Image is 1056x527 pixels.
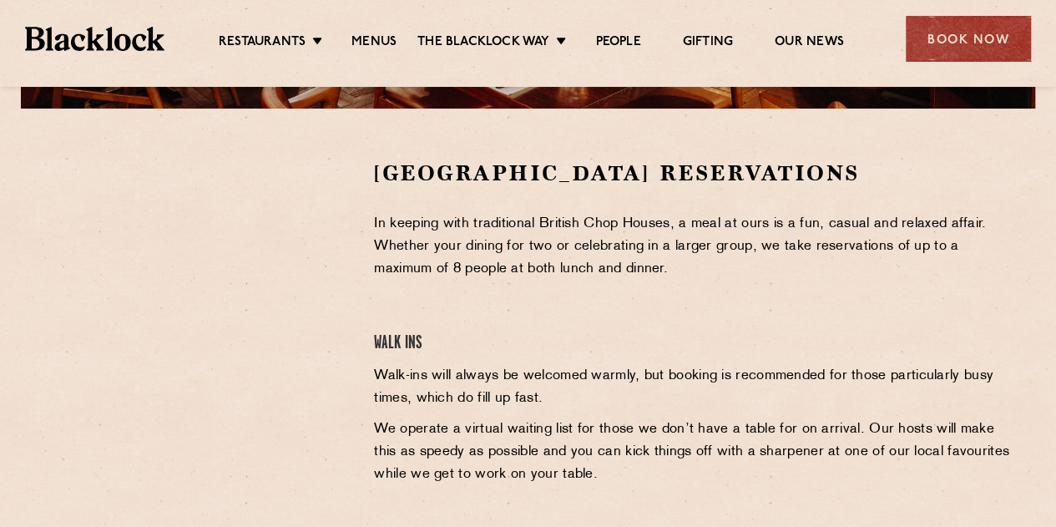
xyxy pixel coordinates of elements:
img: BL_Textured_Logo-footer-cropped.svg [25,27,164,50]
a: Restaurants [219,34,306,53]
p: Walk-ins will always be welcomed warmly, but booking is recommended for those particularly busy t... [374,365,1014,410]
p: We operate a virtual waiting list for those we don’t have a table for on arrival. Our hosts will ... [374,418,1014,486]
a: People [595,34,640,53]
a: The Blacklock Way [417,34,549,53]
iframe: OpenTable make booking widget [102,159,289,410]
a: Gifting [683,34,733,53]
p: In keeping with traditional British Chop Houses, a meal at ours is a fun, casual and relaxed affa... [374,213,1014,281]
div: Book Now [906,16,1031,62]
a: Our News [775,34,844,53]
h2: [GEOGRAPHIC_DATA] Reservations [374,159,1014,188]
h4: Walk Ins [374,332,1014,355]
a: Menus [351,34,397,53]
